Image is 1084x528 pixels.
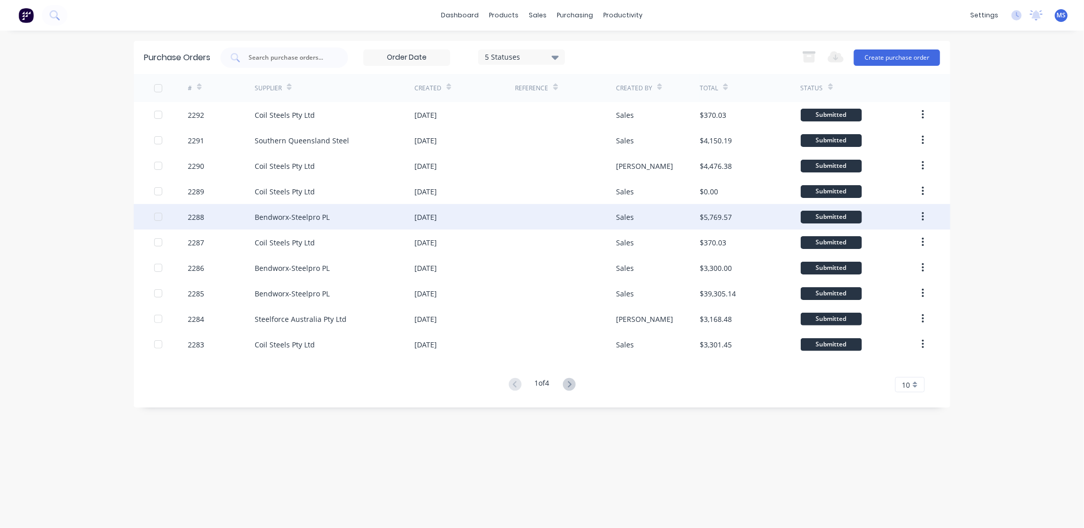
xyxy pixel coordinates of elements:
[801,262,862,274] div: Submitted
[599,8,648,23] div: productivity
[255,110,315,120] div: Coil Steels Pty Ltd
[414,263,437,273] div: [DATE]
[144,52,210,64] div: Purchase Orders
[616,84,652,93] div: Created By
[700,263,732,273] div: $3,300.00
[700,339,732,350] div: $3,301.45
[700,186,718,197] div: $0.00
[364,50,450,65] input: Order Date
[255,135,349,146] div: Southern Queensland Steel
[801,134,862,147] div: Submitted
[255,237,315,248] div: Coil Steels Pty Ltd
[801,109,862,121] div: Submitted
[524,8,552,23] div: sales
[801,287,862,300] div: Submitted
[700,212,732,222] div: $5,769.57
[414,314,437,324] div: [DATE]
[414,186,437,197] div: [DATE]
[255,212,330,222] div: Bendworx-Steelpro PL
[414,339,437,350] div: [DATE]
[255,161,315,171] div: Coil Steels Pty Ltd
[188,161,204,171] div: 2290
[255,263,330,273] div: Bendworx-Steelpro PL
[616,339,634,350] div: Sales
[801,313,862,325] div: Submitted
[616,237,634,248] div: Sales
[188,110,204,120] div: 2292
[255,288,330,299] div: Bendworx-Steelpro PL
[414,237,437,248] div: [DATE]
[188,237,204,248] div: 2287
[255,339,315,350] div: Coil Steels Pty Ltd
[700,135,732,146] div: $4,150.19
[616,212,634,222] div: Sales
[18,8,34,23] img: Factory
[801,211,862,223] div: Submitted
[552,8,599,23] div: purchasing
[700,161,732,171] div: $4,476.38
[801,236,862,249] div: Submitted
[700,110,726,120] div: $370.03
[854,49,940,66] button: Create purchase order
[188,135,204,146] div: 2291
[801,185,862,198] div: Submitted
[188,84,192,93] div: #
[700,314,732,324] div: $3,168.48
[485,52,558,62] div: 5 Statuses
[700,288,736,299] div: $39,305.14
[700,237,726,248] div: $370.03
[255,186,315,197] div: Coil Steels Pty Ltd
[515,84,548,93] div: Reference
[616,135,634,146] div: Sales
[414,288,437,299] div: [DATE]
[1057,11,1066,20] span: MS
[616,263,634,273] div: Sales
[700,84,718,93] div: Total
[188,186,204,197] div: 2289
[616,314,673,324] div: [PERSON_NAME]
[255,84,282,93] div: Supplier
[188,314,204,324] div: 2284
[414,110,437,120] div: [DATE]
[188,339,204,350] div: 2283
[188,263,204,273] div: 2286
[188,212,204,222] div: 2288
[255,314,347,324] div: Steelforce Australia Pty Ltd
[414,135,437,146] div: [DATE]
[188,288,204,299] div: 2285
[616,186,634,197] div: Sales
[484,8,524,23] div: products
[965,8,1003,23] div: settings
[248,53,332,63] input: Search purchase orders...
[414,212,437,222] div: [DATE]
[414,161,437,171] div: [DATE]
[535,378,550,392] div: 1 of 4
[801,338,862,351] div: Submitted
[616,161,673,171] div: [PERSON_NAME]
[801,160,862,172] div: Submitted
[902,380,910,390] span: 10
[436,8,484,23] a: dashboard
[616,288,634,299] div: Sales
[801,84,823,93] div: Status
[414,84,441,93] div: Created
[616,110,634,120] div: Sales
